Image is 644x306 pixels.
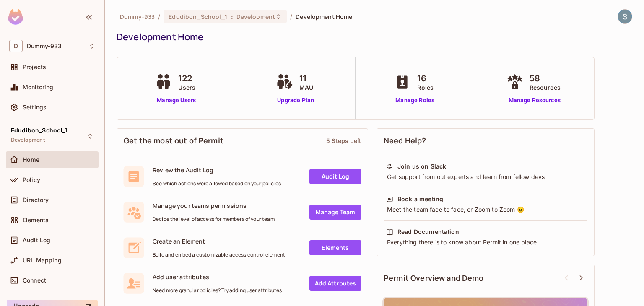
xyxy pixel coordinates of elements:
span: 16 [417,72,434,85]
span: See which actions were allowed based on your policies [153,180,281,187]
div: Get support from out experts and learn from fellow devs [386,173,585,181]
span: Policy [23,176,40,183]
div: Join us on Slack [397,162,446,171]
span: Workspace: Dummy-933 [27,43,62,49]
span: Projects [23,64,46,70]
span: Connect [23,277,46,284]
span: URL Mapping [23,257,62,264]
div: Book a meeting [397,195,443,203]
span: D [9,40,23,52]
span: Development [11,137,45,143]
span: Add user attributes [153,273,282,281]
a: Manage Team [309,205,361,220]
img: SReyMgAAAABJRU5ErkJggg== [8,9,23,25]
span: 122 [178,72,195,85]
span: the active workspace [120,13,155,21]
span: Get the most out of Permit [124,135,223,146]
span: Development Home [296,13,352,21]
span: Manage your teams permissions [153,202,275,210]
span: 11 [299,72,313,85]
span: Audit Log [23,237,50,244]
a: Upgrade Plan [274,96,317,105]
div: Development Home [117,31,628,43]
span: : [231,13,234,20]
span: Edudibon_School_1 [169,13,227,21]
span: Need Help? [384,135,426,146]
span: Review the Audit Log [153,166,281,174]
span: Roles [417,83,434,92]
span: Build and embed a customizable access control element [153,252,285,258]
span: Home [23,156,40,163]
span: 58 [530,72,561,85]
span: Development [236,13,275,21]
span: Resources [530,83,561,92]
a: Manage Users [153,96,200,105]
span: Elements [23,217,49,223]
span: Need more granular policies? Try adding user attributes [153,287,282,294]
span: Edudibon_School_1 [11,127,68,134]
a: Audit Log [309,169,361,184]
span: Monitoring [23,84,54,91]
span: Users [178,83,195,92]
div: Meet the team face to face, or Zoom to Zoom 😉 [386,205,585,214]
span: Directory [23,197,49,203]
div: Everything there is to know about Permit in one place [386,238,585,246]
img: Saba Riyaz [618,10,632,23]
a: Elements [309,240,361,255]
span: Create an Element [153,237,285,245]
div: 5 Steps Left [326,137,361,145]
li: / [158,13,160,21]
a: Manage Resources [504,96,565,105]
span: Decide the level of access for members of your team [153,216,275,223]
li: / [290,13,292,21]
span: Permit Overview and Demo [384,273,484,283]
span: Settings [23,104,47,111]
a: Manage Roles [392,96,438,105]
a: Add Attrbutes [309,276,361,291]
div: Read Documentation [397,228,459,236]
span: MAU [299,83,313,92]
